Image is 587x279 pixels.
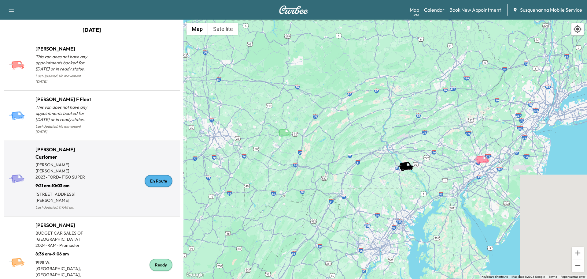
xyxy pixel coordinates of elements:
h1: [PERSON_NAME] F Fleet [35,96,92,103]
p: 2024 - RAM - Promaster [35,242,92,248]
div: Ready [150,259,172,271]
button: Keyboard shortcuts [482,275,508,279]
a: Report a map error [561,275,585,278]
h1: [PERSON_NAME] [35,221,92,229]
div: Recenter map [571,23,584,36]
span: Susquehanna Mobile Service [520,6,582,13]
p: BUDGET CAR SALES OF [GEOGRAPHIC_DATA] [35,230,92,242]
a: Book New Appointment [449,6,501,13]
a: Calendar [424,6,445,13]
gmp-advanced-marker: Ramon O [473,149,495,160]
p: [PERSON_NAME] [PERSON_NAME] [35,162,92,174]
p: [STREET_ADDRESS][PERSON_NAME] [35,189,92,203]
div: En Route [145,175,172,187]
h1: [PERSON_NAME] [35,45,92,52]
button: Show satellite imagery [208,23,238,35]
button: Show street map [186,23,208,35]
a: MapBeta [410,6,419,13]
a: Terms [548,275,557,278]
gmp-advanced-marker: Jay J Customer [397,156,418,166]
p: This van does not have any appointments booked for [DATE] or in ready status. [35,54,92,72]
button: Zoom in [572,247,584,259]
div: Beta [413,13,419,17]
p: This van does not have any appointments booked for [DATE] or in ready status. [35,104,92,123]
p: Last Updated: No movement [DATE] [35,123,92,136]
h1: [PERSON_NAME] Customer [35,146,92,160]
span: Map data ©2025 Google [511,275,545,278]
p: Last Updated: 07:48 am [35,203,92,211]
p: Last Updated: No movement [DATE] [35,72,92,85]
img: Google [185,271,205,279]
img: Curbee Logo [279,6,308,14]
p: 2023 - FORD - F150 SUPER [35,174,92,180]
p: 9:21 am - 10:03 am [35,180,92,189]
gmp-advanced-marker: Bridgett F Customer [397,156,419,166]
gmp-advanced-marker: Jeff B [276,122,297,133]
p: 8:36 am - 9:06 am [35,248,92,257]
a: Open this area in Google Maps (opens a new window) [185,271,205,279]
button: Zoom out [572,259,584,272]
